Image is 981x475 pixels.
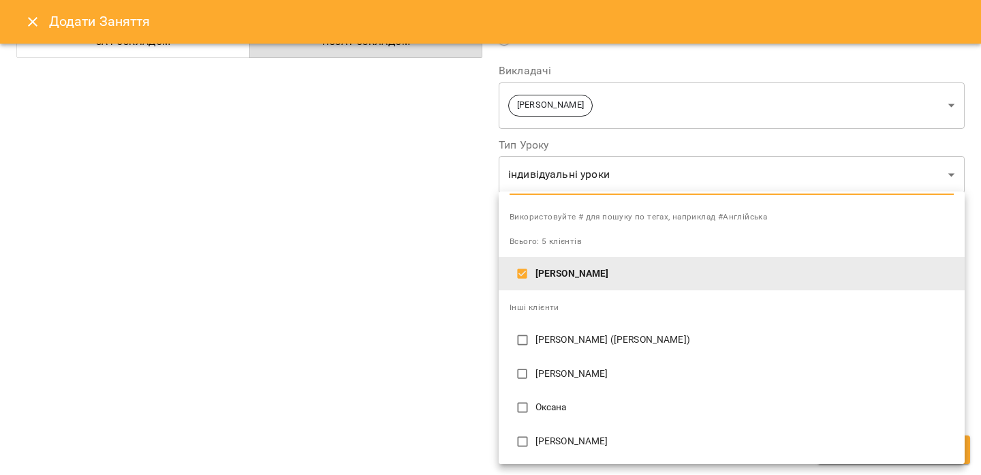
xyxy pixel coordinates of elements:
[510,236,582,246] span: Всього: 5 клієнтів
[510,211,954,224] span: Використовуйте # для пошуку по тегах, наприклад #Англійська
[510,303,559,312] span: Інші клієнти
[535,267,954,281] p: [PERSON_NAME]
[535,401,954,414] p: Оксана
[535,333,954,347] p: [PERSON_NAME] ([PERSON_NAME])
[535,367,954,381] p: [PERSON_NAME]
[535,435,954,448] p: [PERSON_NAME]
